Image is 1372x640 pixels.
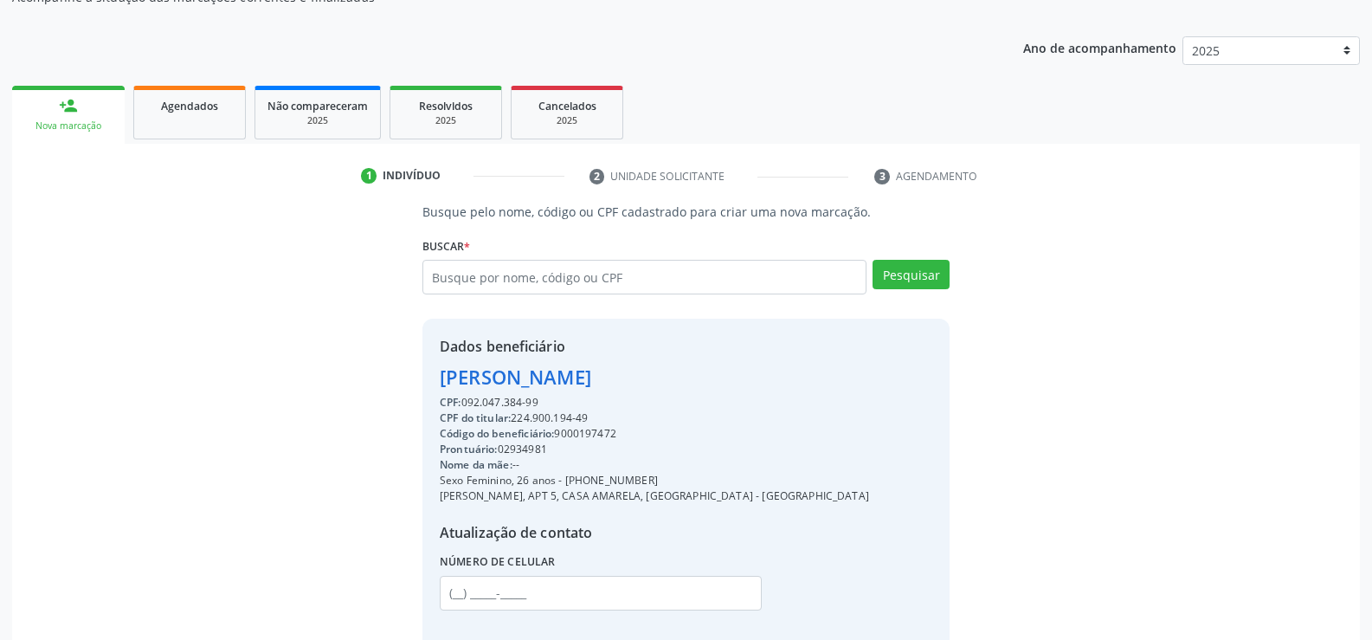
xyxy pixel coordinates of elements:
div: 02934981 [440,442,869,457]
span: Nome da mãe: [440,457,512,472]
label: Buscar [422,233,470,260]
input: (__) _____-_____ [440,576,762,611]
div: Sexo Feminino, 26 anos - [PHONE_NUMBER] [440,473,869,488]
div: 092.047.384-99 [440,395,869,411]
div: [PERSON_NAME], APT 5, CASA AMARELA, [GEOGRAPHIC_DATA] - [GEOGRAPHIC_DATA] [440,488,869,504]
div: -- [440,457,869,473]
span: Agendados [161,99,218,113]
span: Prontuário: [440,442,498,456]
button: Pesquisar [873,260,950,289]
div: 1 [361,168,377,184]
div: 2025 [524,114,610,127]
span: CPF: [440,395,461,410]
input: Busque por nome, código ou CPF [422,260,866,294]
div: [PERSON_NAME] [440,363,869,391]
p: Ano de acompanhamento [1023,36,1176,58]
span: Código do beneficiário: [440,426,554,441]
p: Busque pelo nome, código ou CPF cadastrado para criar uma nova marcação. [422,203,950,221]
div: 9000197472 [440,426,869,442]
div: Atualização de contato [440,522,869,543]
div: Dados beneficiário [440,336,869,357]
div: 2025 [403,114,489,127]
span: Não compareceram [267,99,368,113]
div: 2025 [267,114,368,127]
span: Resolvidos [419,99,473,113]
div: 224.900.194-49 [440,411,869,426]
div: Nova marcação [24,120,113,133]
span: Cancelados [538,99,596,113]
div: Indivíduo [383,168,441,184]
div: person_add [59,96,78,115]
span: CPF do titular: [440,411,511,425]
label: Número de celular [440,549,556,576]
